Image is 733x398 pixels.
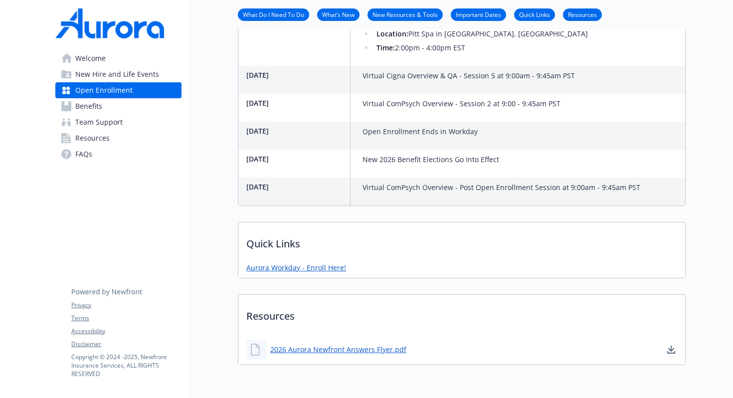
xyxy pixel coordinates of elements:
[373,28,588,40] li: Pitt Spa in [GEOGRAPHIC_DATA], [GEOGRAPHIC_DATA]
[270,344,406,355] a: 2026 Aurora Newfront Answers Flyer.pdf
[75,50,106,66] span: Welcome
[75,98,102,114] span: Benefits
[75,130,110,146] span: Resources
[75,82,133,98] span: Open Enrollment
[246,154,346,164] p: [DATE]
[376,43,395,52] strong: Time:
[451,9,506,19] a: Important Dates
[75,66,159,82] span: New Hire and Life Events
[514,9,555,19] a: Quick Links
[55,98,182,114] a: Benefits
[317,9,360,19] a: What’s New
[55,114,182,130] a: Team Support
[71,327,181,336] a: Accessibility
[55,50,182,66] a: Welcome
[71,353,181,378] p: Copyright © 2024 - 2025 , Newfront Insurance Services, ALL RIGHTS RESERVED
[665,344,677,356] a: download document
[55,66,182,82] a: New Hire and Life Events
[71,301,181,310] a: Privacy
[246,126,346,136] p: [DATE]
[71,314,181,323] a: Terms
[246,98,346,108] p: [DATE]
[246,70,346,80] p: [DATE]
[238,295,685,332] p: Resources
[563,9,602,19] a: Resources
[71,340,181,349] a: Disclaimer
[238,222,685,259] p: Quick Links
[246,182,346,192] p: [DATE]
[363,70,575,82] p: Virtual Cigna Overview & QA - Session 5 at 9:00am - 9:45am PST
[246,262,346,273] a: Aurora Workday - Enroll Here!
[55,82,182,98] a: Open Enrollment
[376,29,408,38] strong: Location:
[363,98,560,110] p: Virtual ComPsych Overview - Session 2 at 9:00 - 9:45am PST
[238,9,309,19] a: What Do I Need To Do
[363,154,499,166] p: New 2026 Benefit Elections Go Into Effect
[55,130,182,146] a: Resources
[75,146,92,162] span: FAQs
[363,126,478,138] p: Open Enrollment Ends in Workday
[55,146,182,162] a: FAQs
[373,42,588,54] li: 2:00pm - 4:00pm EST
[75,114,123,130] span: Team Support
[363,182,640,194] p: Virtual ComPsych Overview - Post Open Enrollment Session at 9:00am - 9:45am PST
[367,9,443,19] a: New Resources & Tools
